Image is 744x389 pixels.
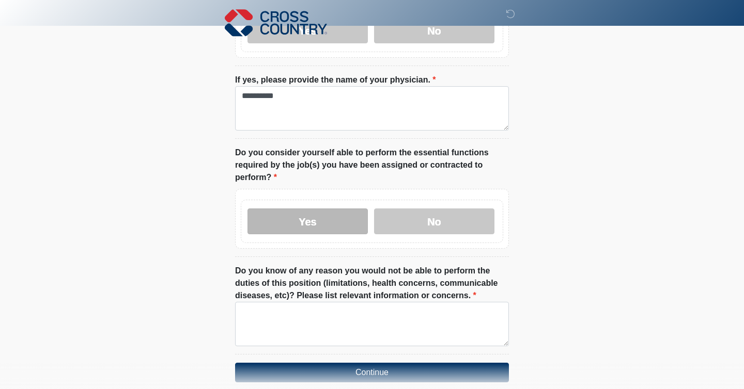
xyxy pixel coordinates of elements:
[247,208,368,234] label: Yes
[235,74,436,86] label: If yes, please provide the name of your physician.
[374,208,494,234] label: No
[235,265,509,302] label: Do you know of any reason you would not be able to perform the duties of this position (limitatio...
[235,147,509,184] label: Do you consider yourself able to perform the essential functions required by the job(s) you have ...
[225,8,327,38] img: Cross Country Logo
[235,363,509,382] button: Continue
